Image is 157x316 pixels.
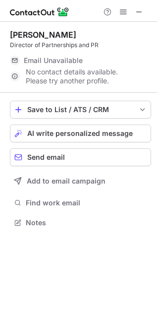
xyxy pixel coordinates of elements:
[10,216,151,230] button: Notes
[10,68,151,84] div: No contact details available. Please try another profile.
[27,177,105,185] span: Add to email campaign
[27,153,65,161] span: Send email
[26,198,147,207] span: Find work email
[10,196,151,210] button: Find work email
[10,101,151,119] button: save-profile-one-click
[26,218,147,227] span: Notes
[10,125,151,142] button: AI write personalized message
[27,106,134,114] div: Save to List / ATS / CRM
[10,172,151,190] button: Add to email campaign
[10,6,69,18] img: ContactOut v5.3.10
[27,129,133,137] span: AI write personalized message
[10,148,151,166] button: Send email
